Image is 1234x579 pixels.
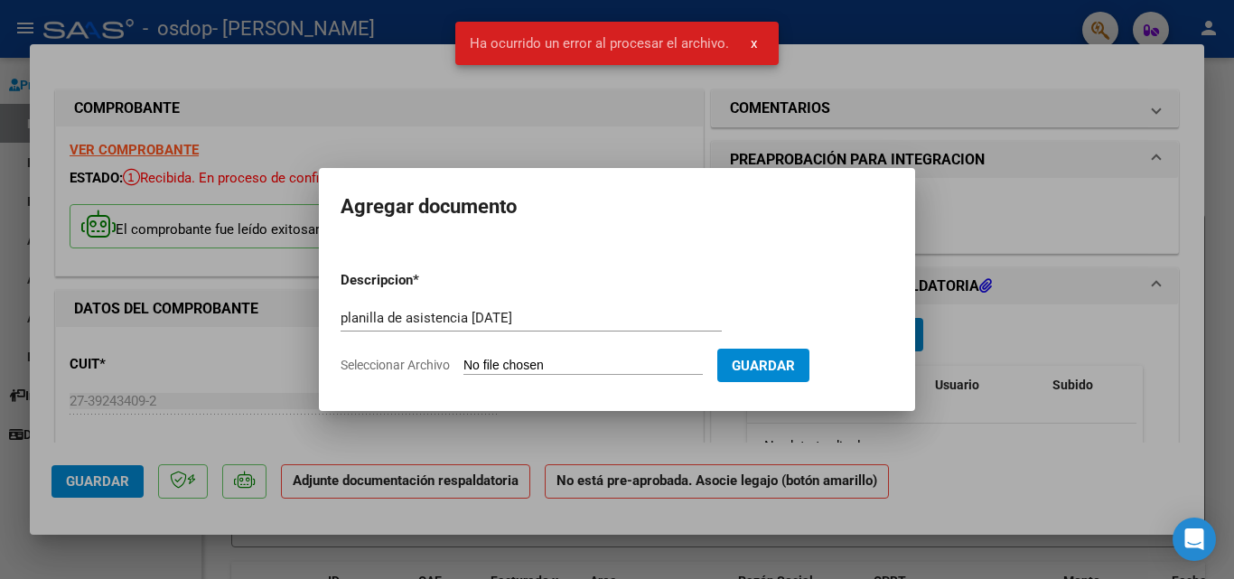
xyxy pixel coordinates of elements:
[1173,518,1216,561] div: Open Intercom Messenger
[470,34,729,52] span: Ha ocurrido un error al procesar el archivo.
[341,270,507,291] p: Descripcion
[732,358,795,374] span: Guardar
[751,35,757,51] span: x
[736,27,771,60] button: x
[341,358,450,372] span: Seleccionar Archivo
[341,190,893,224] h2: Agregar documento
[717,349,809,382] button: Guardar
